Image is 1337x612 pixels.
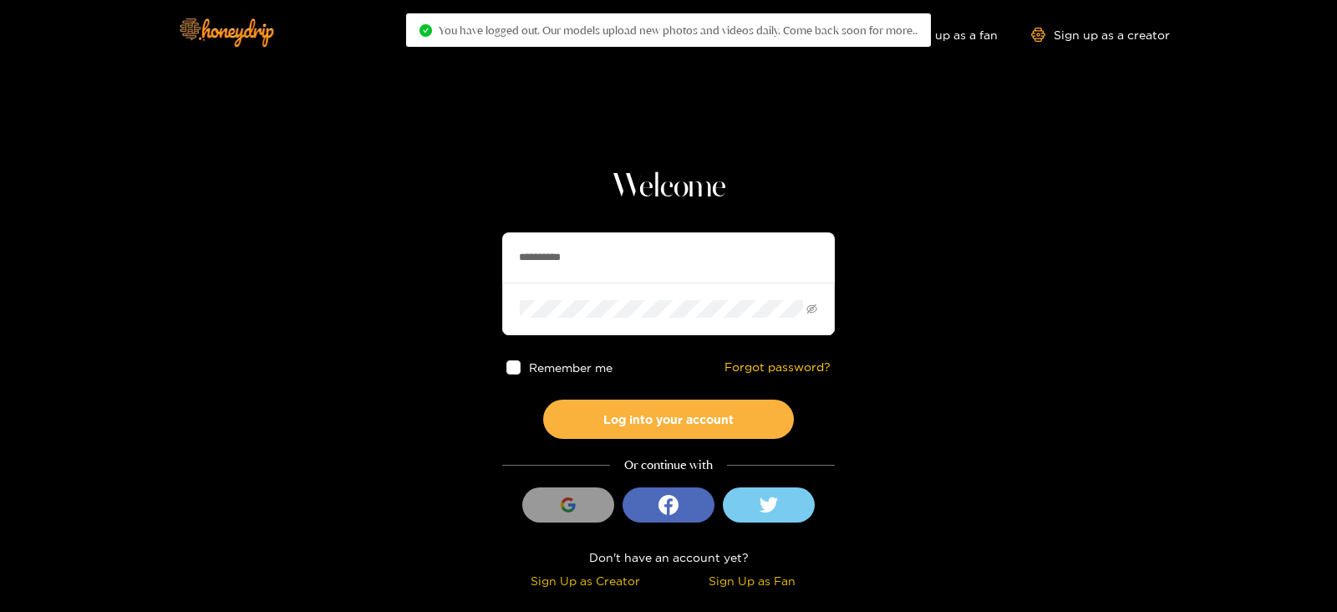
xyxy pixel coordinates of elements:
[1031,28,1170,42] a: Sign up as a creator
[673,571,831,590] div: Sign Up as Fan
[502,456,835,475] div: Or continue with
[419,24,432,37] span: check-circle
[502,548,835,567] div: Don't have an account yet?
[883,28,998,42] a: Sign up as a fan
[543,400,794,439] button: Log into your account
[724,360,831,375] a: Forgot password?
[506,571,664,590] div: Sign Up as Creator
[806,303,817,314] span: eye-invisible
[502,167,835,207] h1: Welcome
[529,361,613,374] span: Remember me
[439,23,918,37] span: You have logged out. Our models upload new photos and videos daily. Come back soon for more..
